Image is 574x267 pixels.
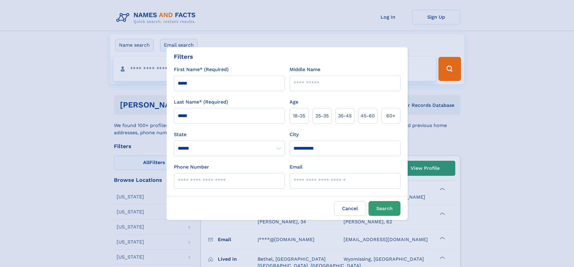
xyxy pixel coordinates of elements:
span: 35‑45 [338,112,352,120]
span: 18‑25 [293,112,305,120]
label: City [290,131,299,138]
label: State [174,131,285,138]
label: Middle Name [290,66,320,73]
span: 45‑60 [361,112,375,120]
div: Filters [174,52,193,61]
label: Email [290,163,303,171]
span: 25‑35 [315,112,329,120]
label: First Name* (Required) [174,66,229,73]
button: Search [369,201,400,216]
label: Cancel [334,201,366,216]
span: 60+ [386,112,395,120]
label: Last Name* (Required) [174,98,228,106]
label: Age [290,98,298,106]
label: Phone Number [174,163,209,171]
